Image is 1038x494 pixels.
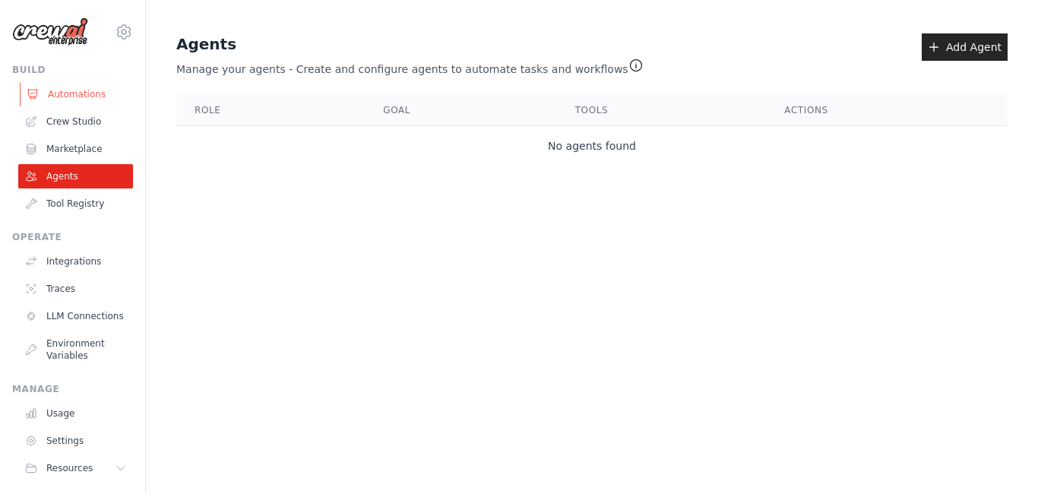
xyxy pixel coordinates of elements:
div: Manage [12,383,133,395]
a: Marketplace [18,137,133,161]
th: Goal [365,95,556,126]
th: Tools [557,95,767,126]
div: Build [12,64,133,76]
a: Usage [18,401,133,426]
a: Add Agent [922,33,1008,61]
a: Automations [20,82,134,106]
a: LLM Connections [18,304,133,328]
a: Agents [18,164,133,188]
a: Tool Registry [18,192,133,216]
a: Integrations [18,249,133,274]
h2: Agents [176,33,644,55]
th: Role [176,95,365,126]
a: Environment Variables [18,331,133,368]
th: Actions [766,95,1008,126]
a: Settings [18,429,133,453]
div: Operate [12,231,133,243]
img: Logo [12,17,88,46]
td: No agents found [176,126,1008,166]
a: Traces [18,277,133,301]
button: Resources [18,456,133,480]
p: Manage your agents - Create and configure agents to automate tasks and workflows [176,55,644,77]
span: Resources [46,462,93,474]
a: Crew Studio [18,109,133,134]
